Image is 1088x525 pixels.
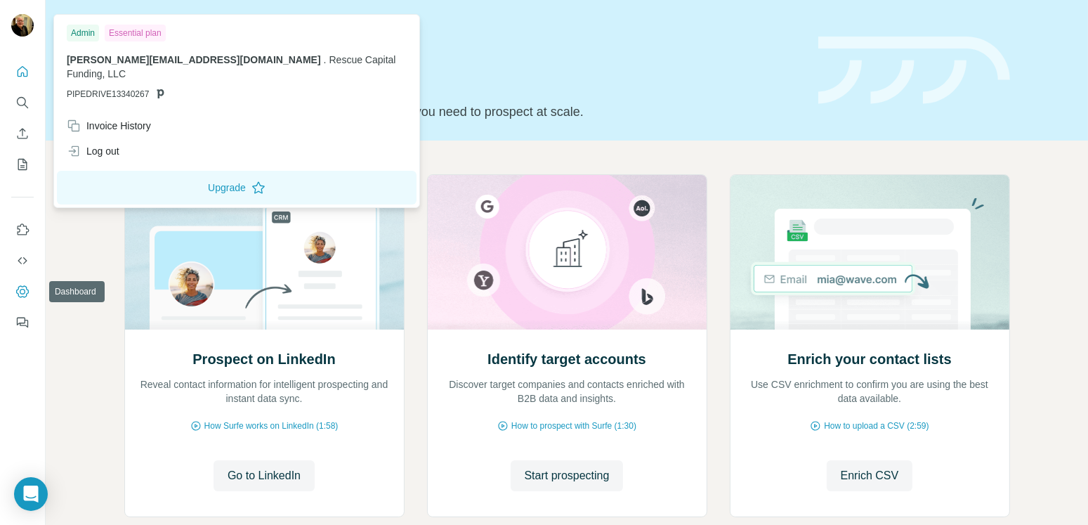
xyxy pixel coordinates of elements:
[427,175,707,330] img: Identify target accounts
[11,59,34,84] button: Quick start
[525,467,610,484] span: Start prospecting
[324,54,327,65] span: .
[818,37,1010,105] img: banner
[745,377,995,406] p: Use CSV enrichment to confirm you are using the best data available.
[139,377,390,406] p: Reveal contact information for intelligent prospecting and instant data sync.
[11,152,34,177] button: My lists
[11,90,34,115] button: Search
[57,171,417,205] button: Upgrade
[105,25,166,41] div: Essential plan
[124,26,801,40] div: Quick start
[824,420,929,432] span: How to upload a CSV (2:59)
[67,54,321,65] span: [PERSON_NAME][EMAIL_ADDRESS][DOMAIN_NAME]
[730,175,1010,330] img: Enrich your contact lists
[124,65,801,93] h1: Let’s prospect together
[204,420,339,432] span: How Surfe works on LinkedIn (1:58)
[11,248,34,273] button: Use Surfe API
[11,121,34,146] button: Enrich CSV
[228,467,301,484] span: Go to LinkedIn
[487,349,646,369] h2: Identify target accounts
[11,310,34,335] button: Feedback
[67,88,149,101] span: PIPEDRIVE13340267
[11,217,34,242] button: Use Surfe on LinkedIn
[11,279,34,304] button: Dashboard
[67,144,119,158] div: Log out
[192,349,335,369] h2: Prospect on LinkedIn
[11,14,34,37] img: Avatar
[442,377,693,406] p: Discover target companies and contacts enriched with B2B data and insights.
[67,119,151,133] div: Invoice History
[124,175,405,330] img: Prospect on LinkedIn
[124,102,801,122] p: Pick your starting point and we’ll provide everything you need to prospect at scale.
[14,477,48,511] div: Open Intercom Messenger
[841,467,899,484] span: Enrich CSV
[511,460,624,491] button: Start prospecting
[214,460,315,491] button: Go to LinkedIn
[787,349,951,369] h2: Enrich your contact lists
[827,460,913,491] button: Enrich CSV
[511,420,636,432] span: How to prospect with Surfe (1:30)
[67,25,99,41] div: Admin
